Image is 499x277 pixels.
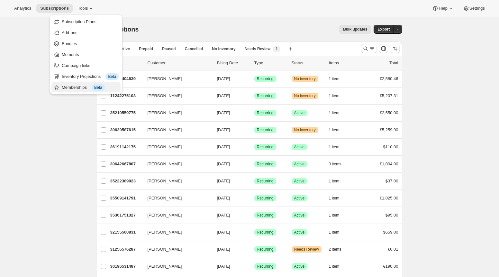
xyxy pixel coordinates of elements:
button: [PERSON_NAME] [144,227,208,237]
div: Items [329,60,361,66]
span: Active [118,46,130,51]
span: Recurring [257,127,274,133]
span: Bundles [62,41,77,46]
span: [DATE] [217,162,230,166]
button: Bundles [51,38,121,49]
button: Add-ons [51,27,121,38]
span: $95.00 [386,213,398,217]
p: 35222389023 [110,178,142,184]
button: Subscriptions [36,4,73,13]
div: Type [254,60,286,66]
span: Add-ons [62,30,77,35]
button: Memberships [51,82,121,92]
span: [DATE] [217,196,230,200]
span: €2,580.46 [380,76,398,81]
span: [DATE] [217,179,230,183]
div: 36191142175[PERSON_NAME][DATE]SuccessRecurringSuccessActive1 item$110.00 [110,143,398,152]
span: 1 item [329,144,340,150]
span: Recurring [257,162,274,167]
div: 35210559775[PERSON_NAME][DATE]SuccessRecurringSuccessActive1 item€2,550.00 [110,108,398,117]
button: 1 item [329,177,347,186]
span: [DATE] [217,213,230,217]
span: €0.01 [388,247,398,252]
span: 1 item [329,230,340,235]
button: 1 item [329,143,347,152]
span: 3 items [329,162,341,167]
div: 35361751327[PERSON_NAME][DATE]SuccessRecurringSuccessActive1 item$95.00 [110,211,398,220]
button: 1 item [329,262,347,271]
span: Campaign links [62,63,90,68]
p: ID [110,60,142,66]
button: 2 items [329,245,349,254]
span: Tools [78,6,88,11]
span: Recurring [257,196,274,201]
span: [PERSON_NAME] [148,246,182,253]
span: Recurring [257,264,274,269]
p: Customer [148,60,212,66]
div: 35222389023[PERSON_NAME][DATE]SuccessRecurringSuccessActive1 item$37.00 [110,177,398,186]
span: Bulk updates [343,27,367,32]
div: 31256576287[PERSON_NAME][DATE]SuccessRecurringWarningNeeds Review2 items€0.01 [110,245,398,254]
span: Export [377,27,390,32]
button: Settings [459,4,489,13]
div: 30639587615[PERSON_NAME][DATE]SuccessRecurringWarningNo inventory1 item€5,259.90 [110,125,398,134]
button: 1 item [329,91,347,100]
button: Campaign links [51,60,121,70]
p: 32155500831 [110,229,142,235]
span: Active [294,110,305,115]
span: 1 [276,46,278,51]
p: Total [389,60,398,66]
button: Tools [74,4,98,13]
button: [PERSON_NAME] [144,108,208,118]
span: 2 items [329,247,341,252]
button: Analytics [10,4,35,13]
span: €5,259.90 [380,127,398,132]
button: 1 item [329,194,347,203]
span: [PERSON_NAME] [148,178,182,184]
div: 32155500831[PERSON_NAME][DATE]SuccessRecurringSuccessActive1 item$659.00 [110,228,398,237]
span: [PERSON_NAME] [148,263,182,270]
span: [PERSON_NAME] [148,76,182,82]
p: 30196531487 [110,263,142,270]
span: $659.00 [383,230,398,235]
span: 1 item [329,213,340,218]
span: Recurring [257,179,274,184]
span: Beta [108,74,116,79]
span: No inventory [294,76,316,81]
span: Recurring [257,93,274,98]
button: [PERSON_NAME] [144,125,208,135]
div: Memberships [62,84,119,91]
span: Recurring [257,230,274,235]
button: [PERSON_NAME] [144,91,208,101]
div: 11242275103[PERSON_NAME][DATE]SuccessRecurringWarningNo inventory1 item€5,207.31 [110,91,398,100]
span: No inventory [294,93,316,98]
span: [DATE] [217,93,230,98]
div: 30642667807[PERSON_NAME][DATE]SuccessRecurringSuccessActive3 items€1,004.00 [110,160,398,169]
span: Subscription Plans [62,19,96,24]
span: Recurring [257,110,274,115]
span: Active [294,196,305,201]
span: $110.00 [383,144,398,149]
span: [DATE] [217,110,230,115]
span: €190.00 [383,264,398,269]
button: Subscription Plans [51,16,121,27]
span: 1 item [329,264,340,269]
span: €5,207.31 [380,93,398,98]
span: [PERSON_NAME] [148,161,182,167]
span: [DATE] [217,264,230,269]
p: 35361751327 [110,212,142,218]
span: 1 item [329,127,340,133]
button: [PERSON_NAME] [144,193,208,203]
span: €1,025.00 [380,196,398,200]
button: 1 item [329,125,347,134]
span: Help [439,6,447,11]
button: 1 item [329,211,347,220]
button: 1 item [329,228,347,237]
button: [PERSON_NAME] [144,142,208,152]
p: 30642667807 [110,161,142,167]
span: No inventory [294,127,316,133]
div: 30196531487[PERSON_NAME][DATE]SuccessRecurringSuccessActive1 item€190.00 [110,262,398,271]
p: Billing Date [217,60,249,66]
button: Bulk updates [339,25,371,34]
span: [PERSON_NAME] [148,229,182,235]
